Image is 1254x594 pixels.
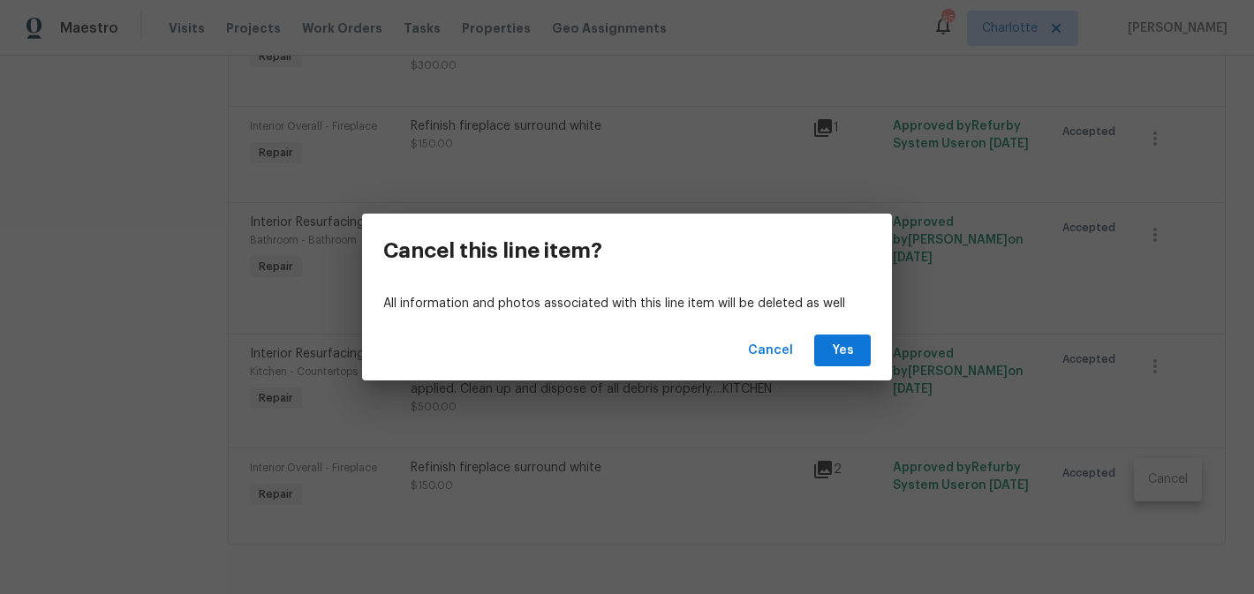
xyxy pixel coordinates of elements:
[741,335,800,367] button: Cancel
[383,295,871,313] p: All information and photos associated with this line item will be deleted as well
[383,238,602,263] h3: Cancel this line item?
[748,340,793,362] span: Cancel
[814,335,871,367] button: Yes
[828,340,857,362] span: Yes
